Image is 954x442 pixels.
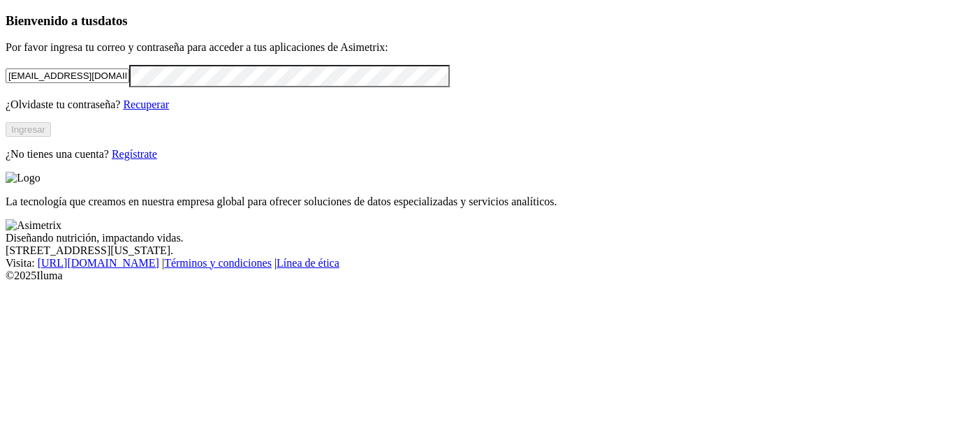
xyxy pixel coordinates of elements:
[6,244,948,257] div: [STREET_ADDRESS][US_STATE].
[6,148,948,161] p: ¿No tienes una cuenta?
[6,257,948,270] div: Visita : | |
[6,270,948,282] div: © 2025 Iluma
[277,257,339,269] a: Línea de ética
[123,98,169,110] a: Recuperar
[6,122,51,137] button: Ingresar
[38,257,159,269] a: [URL][DOMAIN_NAME]
[6,98,948,111] p: ¿Olvidaste tu contraseña?
[6,196,948,208] p: La tecnología que creamos en nuestra empresa global para ofrecer soluciones de datos especializad...
[6,172,41,184] img: Logo
[6,41,948,54] p: Por favor ingresa tu correo y contraseña para acceder a tus aplicaciones de Asimetrix:
[164,257,272,269] a: Términos y condiciones
[6,219,61,232] img: Asimetrix
[98,13,128,28] span: datos
[112,148,157,160] a: Regístrate
[6,232,948,244] div: Diseñando nutrición, impactando vidas.
[6,13,948,29] h3: Bienvenido a tus
[6,68,129,83] input: Tu correo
